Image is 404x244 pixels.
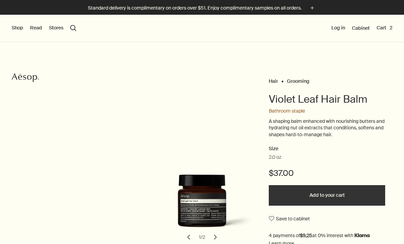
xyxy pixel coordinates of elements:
a: Grooming [287,78,310,81]
button: Cart2 [377,25,392,31]
button: Log in [331,25,345,31]
h1: Violet Leaf Hair Balm [269,92,385,106]
h2: Size [269,145,385,153]
a: Cabinet [352,25,370,31]
nav: primary [12,15,76,42]
img: Back of Violet Leaf Hair Balm in amber glass jar [146,175,262,236]
p: A shaping balm enhanced with nourishing butters and hydrating nut oil extracts that conditions, s... [269,118,385,138]
span: $37.00 [269,168,294,179]
span: 2.0 oz [269,154,281,161]
button: Stores [49,25,63,31]
a: Hair [269,78,278,81]
svg: Aesop [12,73,39,83]
button: Standard delivery is complimentary on orders over $51. Enjoy complimentary samples on all orders. [88,4,316,12]
button: Save to cabinet [269,213,310,225]
button: Add to your cart - $37.00 [269,185,385,206]
p: Standard delivery is complimentary on orders over $51. Enjoy complimentary samples on all orders. [88,4,302,12]
button: Read [30,25,42,31]
button: Shop [12,25,23,31]
nav: supplementary [331,15,392,42]
img: Violet Leaf Hair Balm in amber glass jar [144,175,260,236]
button: Open search [70,25,76,31]
a: Aesop [10,71,41,86]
